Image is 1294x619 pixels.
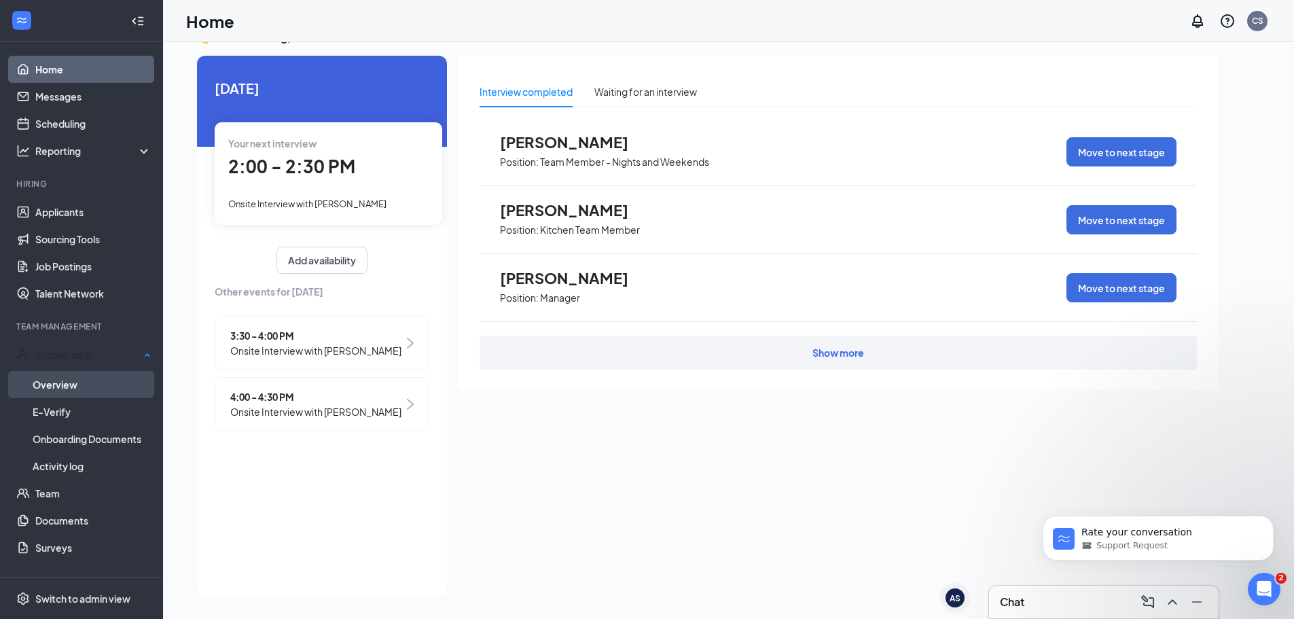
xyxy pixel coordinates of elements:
span: Onsite Interview with [PERSON_NAME] [228,198,387,209]
p: Position: [500,291,539,304]
div: Onboarding [37,348,140,361]
a: Job Postings [35,253,151,280]
span: Onsite Interview with [PERSON_NAME] [230,343,401,358]
button: ComposeMessage [1137,591,1159,613]
svg: Notifications [1189,13,1206,29]
button: Add availability [276,247,367,274]
button: ChevronUp [1162,591,1183,613]
span: Other events for [DATE] [215,284,429,299]
div: AS [950,593,960,604]
a: Applicants [35,198,151,226]
svg: Collapse [131,14,145,28]
svg: QuestionInfo [1219,13,1236,29]
a: Sourcing Tools [35,226,151,253]
span: Onsite Interview with [PERSON_NAME] [230,404,401,419]
div: Interview completed [480,84,573,99]
a: Documents [35,507,151,534]
iframe: Intercom live chat [1248,573,1280,605]
span: [PERSON_NAME] [500,201,649,219]
a: Activity log [33,453,151,480]
button: Move to next stage [1066,137,1176,166]
div: Show more [812,346,864,359]
p: Position: [500,224,539,236]
span: Your next interview [228,137,317,149]
div: Hiring [16,178,149,190]
h3: Chat [1000,595,1024,609]
svg: WorkstreamLogo [15,14,29,27]
p: Team Member - Nights and Weekends [540,156,709,169]
span: [DATE] [215,77,429,99]
svg: Minimize [1189,594,1205,610]
a: E-Verify [33,398,151,425]
span: 2 [1276,573,1287,584]
span: 3:30 - 4:00 PM [230,328,401,343]
svg: UserCheck [16,348,30,361]
span: 2:00 - 2:30 PM [228,155,355,177]
svg: ComposeMessage [1140,594,1156,610]
div: Payroll [16,575,149,586]
div: Waiting for an interview [594,84,697,99]
div: CS [1252,15,1263,26]
a: Surveys [35,534,151,561]
a: Overview [33,371,151,398]
span: [PERSON_NAME] [500,269,649,287]
p: Manager [540,291,580,304]
a: Onboarding Documents [33,425,151,453]
a: Scheduling [35,110,151,137]
button: Move to next stage [1066,205,1176,234]
h1: Home [186,10,234,33]
button: Move to next stage [1066,273,1176,302]
iframe: Intercom notifications message [1022,487,1294,582]
span: [PERSON_NAME] [500,133,649,151]
p: Kitchen Team Member [540,224,640,236]
span: 4:00 - 4:30 PM [230,389,401,404]
svg: Analysis [16,144,30,158]
div: Reporting [35,144,152,158]
div: Switch to admin view [35,592,130,605]
a: Talent Network [35,280,151,307]
div: Team Management [16,321,149,332]
p: Position: [500,156,539,169]
button: Minimize [1186,591,1208,613]
svg: Settings [16,592,30,605]
a: Messages [35,83,151,110]
a: Team [35,480,151,507]
a: Home [35,56,151,83]
svg: ChevronUp [1164,594,1181,610]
